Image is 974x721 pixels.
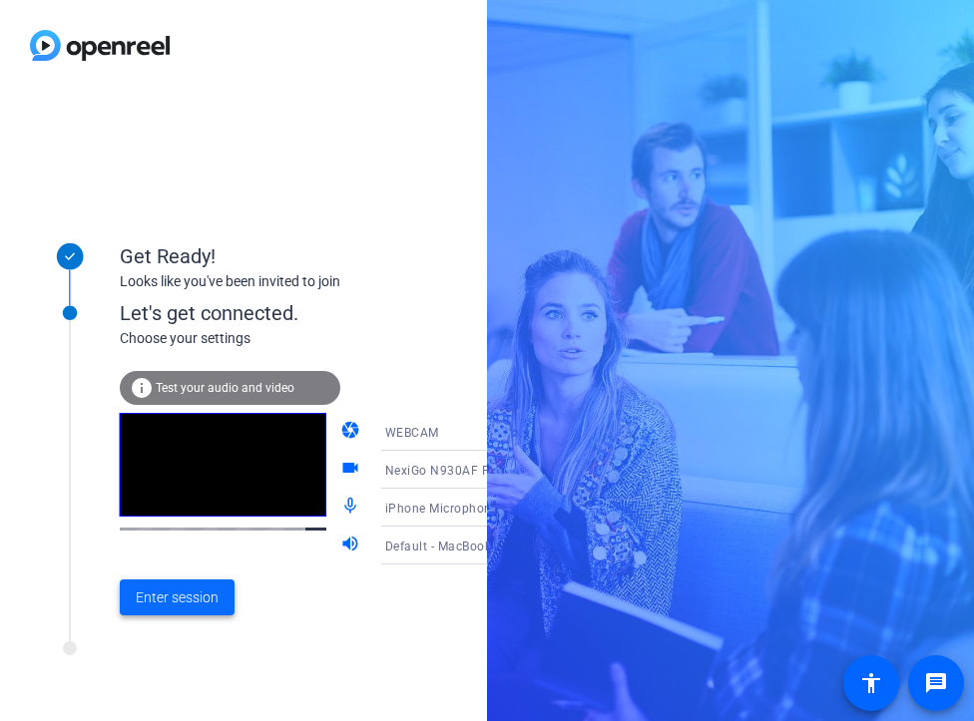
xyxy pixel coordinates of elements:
[156,381,294,395] span: Test your audio and video
[340,534,364,557] mat-icon: volume_up
[130,376,154,400] mat-icon: info
[120,271,519,292] div: Looks like you've been invited to join
[385,462,634,478] span: NexiGo N930AF FHD Webcam (1bcf:2283)
[340,458,364,482] mat-icon: videocam
[136,587,219,608] span: Enter session
[385,426,439,440] span: WEBCAM
[120,298,560,328] div: Let's get connected.
[120,241,519,271] div: Get Ready!
[924,671,948,695] mat-icon: message
[859,671,883,695] mat-icon: accessibility
[120,328,560,349] div: Choose your settings
[385,502,499,516] span: iPhone Microphone
[340,420,364,444] mat-icon: camera
[120,579,235,615] button: Enter session
[340,496,364,520] mat-icon: mic_none
[385,538,622,553] span: Default - MacBook Air Speakers (Built-in)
